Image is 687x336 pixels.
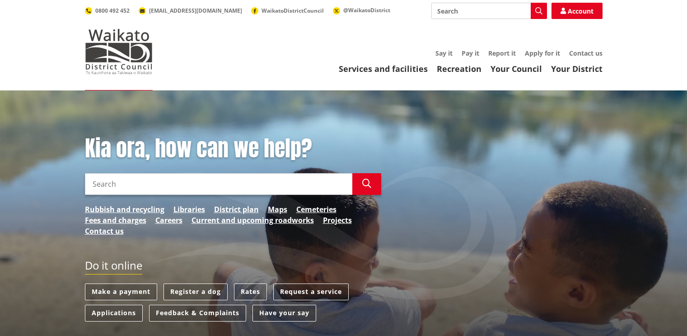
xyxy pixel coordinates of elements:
[85,204,164,215] a: Rubbish and recycling
[251,7,324,14] a: WaikatoDistrictCouncil
[262,7,324,14] span: WaikatoDistrictCouncil
[343,6,390,14] span: @WaikatoDistrict
[85,136,381,162] h1: Kia ora, how can we help?
[296,204,336,215] a: Cemeteries
[339,63,428,74] a: Services and facilities
[569,49,603,57] a: Contact us
[431,3,547,19] input: Search input
[323,215,352,226] a: Projects
[192,215,314,226] a: Current and upcoming roadworks
[149,305,246,322] a: Feedback & Complaints
[214,204,259,215] a: District plan
[462,49,479,57] a: Pay it
[85,284,157,300] a: Make a payment
[273,284,349,300] a: Request a service
[173,204,205,215] a: Libraries
[85,29,153,74] img: Waikato District Council - Te Kaunihera aa Takiwaa o Waikato
[234,284,267,300] a: Rates
[85,259,142,275] h2: Do it online
[85,173,352,195] input: Search input
[525,49,560,57] a: Apply for it
[149,7,242,14] span: [EMAIL_ADDRESS][DOMAIN_NAME]
[85,226,124,237] a: Contact us
[252,305,316,322] a: Have your say
[85,7,130,14] a: 0800 492 452
[85,215,146,226] a: Fees and charges
[85,305,143,322] a: Applications
[551,3,603,19] a: Account
[551,63,603,74] a: Your District
[435,49,453,57] a: Say it
[139,7,242,14] a: [EMAIL_ADDRESS][DOMAIN_NAME]
[268,204,287,215] a: Maps
[488,49,516,57] a: Report it
[491,63,542,74] a: Your Council
[437,63,481,74] a: Recreation
[164,284,228,300] a: Register a dog
[155,215,182,226] a: Careers
[95,7,130,14] span: 0800 492 452
[333,6,390,14] a: @WaikatoDistrict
